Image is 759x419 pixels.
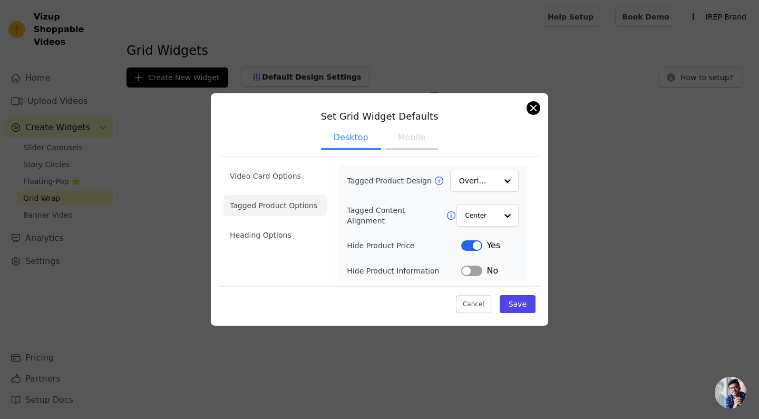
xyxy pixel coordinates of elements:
[486,265,498,277] span: No
[385,127,438,150] button: Mobile
[347,266,461,276] label: Hide Product Information
[223,195,327,216] li: Tagged Product Options
[715,377,746,408] div: Open chat
[347,240,461,251] label: Hide Product Price
[223,165,327,187] li: Video Card Options
[527,102,540,114] button: Close modal
[486,239,500,252] span: Yes
[219,110,540,123] h3: Set Grid Widget Defaults
[321,127,381,150] button: Desktop
[500,295,536,313] button: Save
[347,205,445,226] label: Tagged Content Alignment
[223,225,327,246] li: Heading Options
[347,176,433,186] label: Tagged Product Design
[456,295,491,313] button: Cancel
